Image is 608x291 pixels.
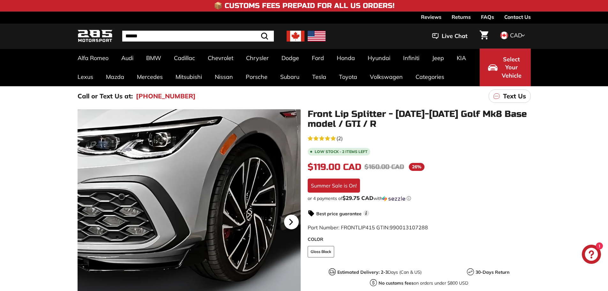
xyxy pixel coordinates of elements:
a: Alfa Romeo [71,49,115,67]
div: or 4 payments of$29.75 CADwithSezzle Click to learn more about Sezzle [308,195,531,202]
span: Live Chat [442,32,468,40]
a: Cart [476,25,492,47]
h1: Front Lip Splitter - [DATE]-[DATE] Golf Mk8 Base model / GTI / R [308,109,531,129]
a: Tesla [306,67,333,86]
a: Ford [305,49,330,67]
a: FAQs [481,11,494,22]
a: Honda [330,49,361,67]
strong: Best price guarantee [316,211,362,217]
a: KIA [450,49,472,67]
p: Text Us [503,91,526,101]
p: Call or Text Us at: [78,91,133,101]
span: i [363,210,369,216]
span: (2) [336,134,343,142]
span: 990013107288 [390,224,428,231]
inbox-online-store-chat: Shopify online store chat [580,245,603,265]
a: Text Us [489,89,531,103]
span: CAD [510,32,522,39]
a: Toyota [333,67,364,86]
button: Select Your Vehicle [480,49,531,86]
a: Chrysler [240,49,275,67]
a: Nissan [208,67,239,86]
a: Infiniti [397,49,426,67]
a: Mitsubishi [169,67,208,86]
a: Chevrolet [201,49,240,67]
img: Sezzle [382,196,405,202]
strong: 30-Days Return [476,269,509,275]
span: $160.00 CAD [364,163,404,171]
span: Low stock - 2 items left [315,150,368,154]
a: BMW [140,49,168,67]
a: Mazda [100,67,131,86]
a: Contact Us [504,11,531,22]
a: Categories [409,67,451,86]
a: Hyundai [361,49,397,67]
a: 5.0 rating (2 votes) [308,134,531,142]
span: Select Your Vehicle [501,55,522,80]
a: Jeep [426,49,450,67]
a: Porsche [239,67,274,86]
a: Returns [452,11,471,22]
h4: 📦 Customs Fees Prepaid for All US Orders! [214,2,394,10]
span: 26% [409,163,424,171]
input: Search [122,31,274,42]
div: Summer Sale is On! [308,179,360,193]
a: Mercedes [131,67,169,86]
span: $29.75 CAD [342,195,373,201]
a: Reviews [421,11,441,22]
label: COLOR [308,236,531,243]
a: Cadillac [168,49,201,67]
span: $119.00 CAD [308,162,361,172]
a: Lexus [71,67,100,86]
strong: No customs fees [379,280,414,286]
div: or 4 payments of with [308,195,531,202]
a: [PHONE_NUMBER] [136,91,196,101]
strong: Estimated Delivery: 2-3 [337,269,388,275]
span: Part Number: FRONTLIP415 GTIN: [308,224,428,231]
a: Dodge [275,49,305,67]
button: Live Chat [424,28,476,44]
p: Days (Can & US) [337,269,422,276]
img: Logo_285_Motorsport_areodynamics_components [78,29,113,44]
a: Audi [115,49,140,67]
a: Volkswagen [364,67,409,86]
p: on orders under $800 USD [379,280,468,287]
a: Subaru [274,67,306,86]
